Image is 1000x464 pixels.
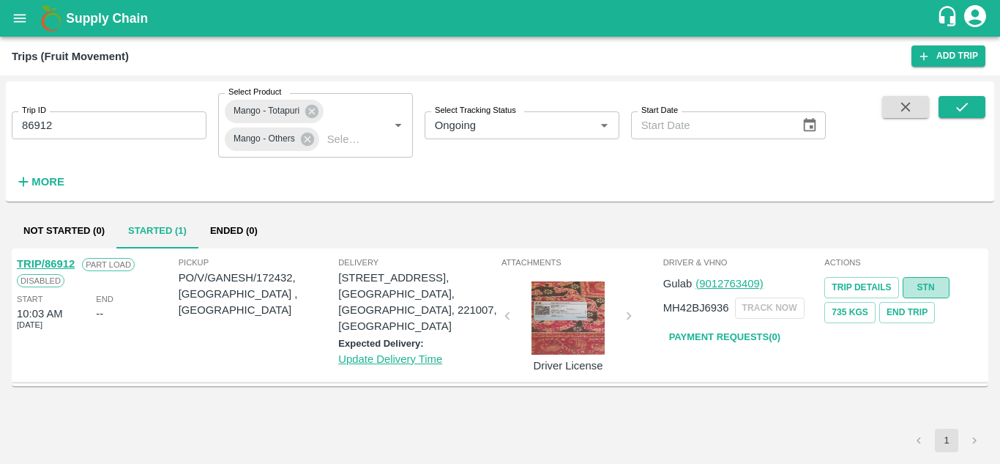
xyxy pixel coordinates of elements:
[663,325,786,350] a: Payment Requests(0)
[17,274,64,287] span: Disabled
[663,300,729,316] p: MH42BJ6936
[338,353,442,365] a: Update Delivery Time
[338,270,499,335] p: [STREET_ADDRESS], [GEOGRAPHIC_DATA], [GEOGRAPHIC_DATA], 221007, [GEOGRAPHIC_DATA]
[513,358,623,374] p: Driver License
[225,131,304,147] span: Mango - Others
[17,306,63,322] div: 10:03 AM
[321,130,365,149] input: Select Product
[641,105,678,117] label: Start Date
[17,292,42,306] span: Start
[695,278,763,290] a: (9012763409)
[225,128,319,151] div: Mango - Others
[225,100,324,123] div: Mango - Totapuri
[389,116,408,135] button: Open
[22,105,46,117] label: Trip ID
[936,5,962,32] div: customer-support
[824,302,876,323] button: 735 Kgs
[66,8,936,29] a: Supply Chain
[501,256,660,269] span: Attachments
[824,256,983,269] span: Actions
[17,258,75,270] a: TRIP/86912
[435,105,516,117] label: Select Tracking Status
[905,429,988,452] nav: pagination navigation
[631,111,791,139] input: Start Date
[796,111,824,139] button: Choose date
[338,256,499,269] span: Delivery
[66,11,148,26] b: Supply Chain
[429,116,572,135] input: Select Tracking Status
[12,213,116,248] button: Not Started (0)
[116,213,198,248] button: Started (1)
[594,116,613,135] button: Open
[12,111,206,139] input: Enter Trip ID
[12,47,129,66] div: Trips (Fruit Movement)
[911,45,985,67] a: Add Trip
[824,277,898,298] a: Trip Details
[96,292,113,306] span: End
[96,306,103,322] div: --
[338,338,423,349] label: Expected Delivery:
[663,278,693,290] span: Gulab
[663,256,822,269] span: Driver & VHNo
[935,429,958,452] button: page 1
[903,277,949,298] a: STN
[37,4,66,33] img: logo
[17,318,42,331] span: [DATE]
[879,302,935,323] button: Tracking Url
[3,1,37,35] button: open drawer
[198,213,269,248] button: Ended (0)
[962,3,988,34] div: account of current user
[31,176,64,188] strong: More
[228,86,281,98] label: Select Product
[82,258,135,271] span: Part Load
[12,169,68,194] button: More
[179,256,339,269] span: Pickup
[179,270,339,319] p: PO/V/GANESH/172432, [GEOGRAPHIC_DATA] , [GEOGRAPHIC_DATA]
[225,103,308,119] span: Mango - Totapuri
